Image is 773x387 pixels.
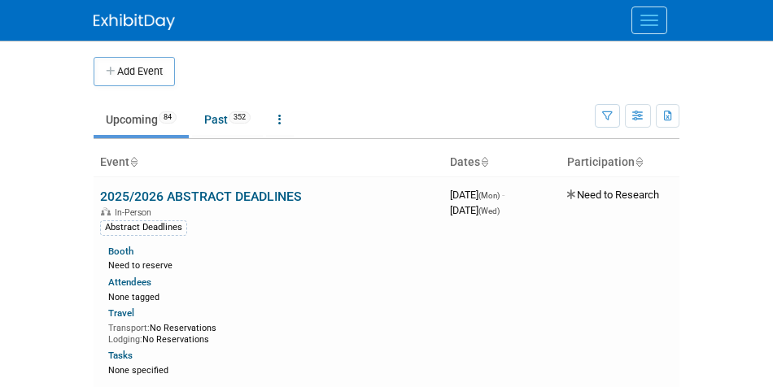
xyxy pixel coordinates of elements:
[502,189,504,201] span: -
[101,207,111,215] img: In-Person Event
[94,14,175,30] img: ExhibitDay
[100,220,187,235] div: Abstract Deadlines
[159,111,177,124] span: 84
[443,149,561,176] th: Dates
[478,191,500,200] span: (Mon)
[94,57,175,86] button: Add Event
[561,149,679,176] th: Participation
[100,189,302,204] a: 2025/2026 ABSTRACT DEADLINES
[480,155,488,168] a: Sort by Start Date
[94,104,189,135] a: Upcoming84
[108,257,437,272] div: Need to reserve
[108,276,151,288] a: Attendees
[108,307,134,319] a: Travel
[192,104,263,135] a: Past352
[115,207,156,218] span: In-Person
[478,207,500,215] span: (Wed)
[631,7,667,34] button: Menu
[108,323,150,333] span: Transport:
[108,320,437,345] div: No Reservations No Reservations
[635,155,643,168] a: Sort by Participation Type
[129,155,138,168] a: Sort by Event Name
[108,350,133,361] a: Tasks
[567,189,659,201] span: Need to Research
[108,246,133,257] a: Booth
[94,149,443,176] th: Event
[450,189,504,201] span: [DATE]
[108,289,449,303] div: None tagged
[108,334,142,345] span: Lodging:
[450,204,500,216] span: [DATE]
[229,111,251,124] span: 352
[108,365,168,376] span: None specified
